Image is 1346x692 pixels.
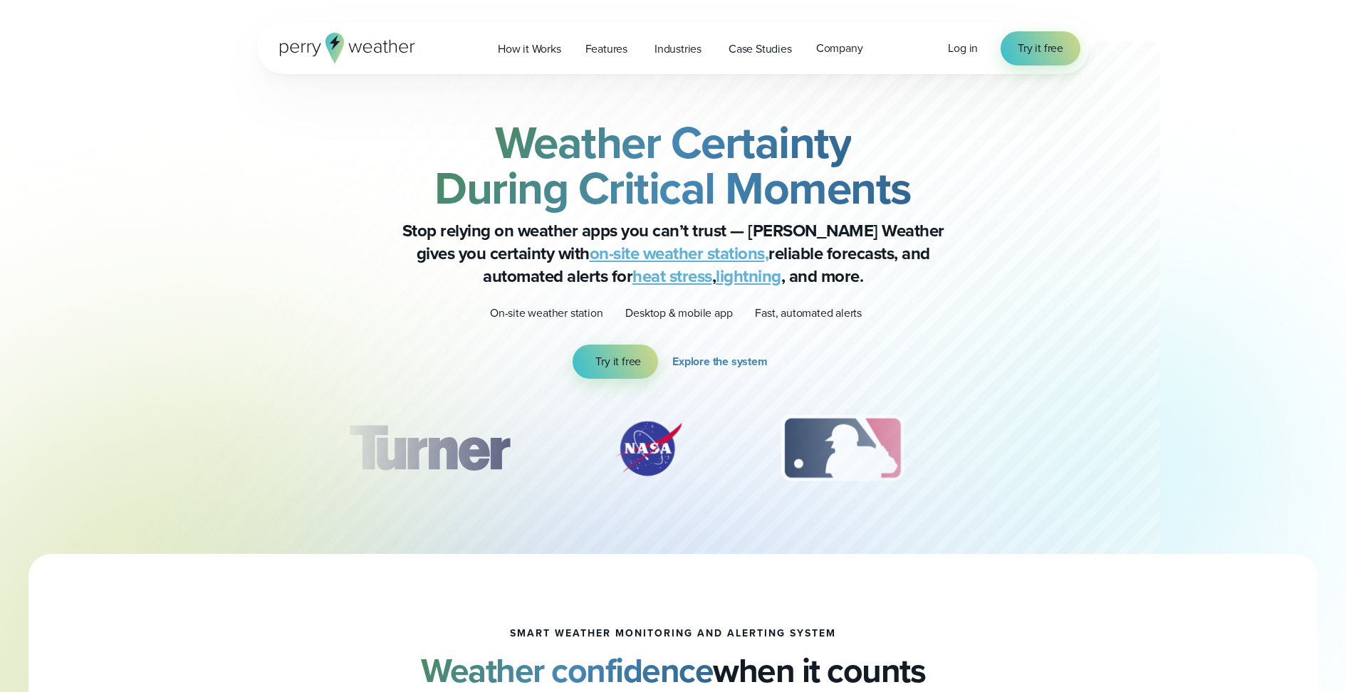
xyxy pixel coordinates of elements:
p: Stop relying on weather apps you can’t trust — [PERSON_NAME] Weather gives you certainty with rel... [388,219,958,288]
a: Try it free [573,345,658,379]
span: Features [585,41,627,58]
span: Log in [948,40,978,56]
img: PGA.svg [986,413,1100,484]
a: on-site weather stations, [590,241,769,266]
div: 3 of 12 [767,413,917,484]
a: Case Studies [716,34,804,63]
h1: smart weather monitoring and alerting system [510,628,836,639]
div: 2 of 12 [599,413,699,484]
div: 1 of 12 [328,413,531,484]
span: Try it free [1018,40,1063,57]
img: Turner-Construction_1.svg [328,413,531,484]
span: Company [816,40,863,57]
p: Fast, automated alerts [755,305,862,322]
span: How it Works [498,41,561,58]
a: How it Works [486,34,573,63]
p: Desktop & mobile app [625,305,732,322]
a: Try it free [1001,31,1080,65]
span: Case Studies [729,41,792,58]
a: lightning [716,263,781,289]
h2: when it counts [421,651,925,691]
img: MLB.svg [767,413,917,484]
div: slideshow [328,413,1018,491]
span: Explore the system [672,353,767,370]
strong: Weather Certainty During Critical Moments [434,109,912,221]
img: NASA.svg [599,413,699,484]
span: Industries [654,41,701,58]
a: Explore the system [672,345,773,379]
span: Try it free [595,353,641,370]
p: On-site weather station [490,305,602,322]
a: Log in [948,40,978,57]
a: heat stress [632,263,712,289]
div: 4 of 12 [986,413,1100,484]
